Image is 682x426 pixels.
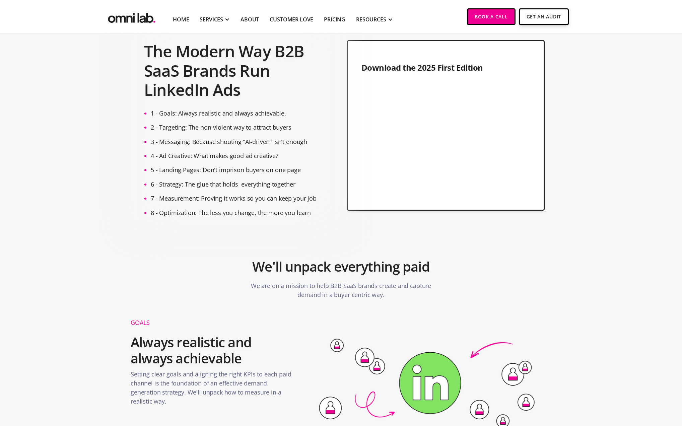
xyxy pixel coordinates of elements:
li: 3 - Messaging: Because shouting “AI-driven” isn’t enough [151,135,329,149]
a: Customer Love [270,15,313,23]
div: SERVICES [200,15,223,23]
li: 2 - Targeting: The non-violent way to attract buyers [151,120,329,134]
div: RESOURCES [356,15,386,23]
li: 6 - Strategy: The glue that holds everything together [151,177,329,191]
li: 7 - Measurement: Proving it works so you can keep your job [151,191,329,205]
li: 8 - Optimization: The less you change, the more you learn [151,206,329,220]
a: Get An Audit [519,8,569,25]
a: About [241,15,259,23]
a: home [107,8,157,25]
li: 5 - Landing Pages: Don't imprison buyers on one page [151,163,329,177]
div: Goals [131,319,292,326]
h2: Always realistic and always achievable [131,331,292,370]
h3: Download the 2025 First Edition [361,62,531,76]
a: Home [173,15,189,23]
iframe: Chat Widget [561,348,682,426]
img: Omni Lab: B2B SaaS Demand Generation Agency [107,8,157,25]
li: 4 - Ad Creative: What makes good ad creative? [151,149,329,163]
iframe: Form [361,80,531,193]
p: We are on a mission to help B2B SaaS brands create and capture demand in a buyer centric way. [241,278,441,303]
a: Book a Call [467,8,516,25]
p: Setting clear goals and aligning the right KPIs to each paid channel is the foundation of an effe... [131,370,292,409]
a: Pricing [324,15,345,23]
h2: The Modern Way B2B SaaS Brands Run LinkedIn Ads [144,38,329,103]
h2: We'll unpack everything paid [252,255,430,278]
li: 1 - Goals: Always realistic and always achievable. [151,106,329,120]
